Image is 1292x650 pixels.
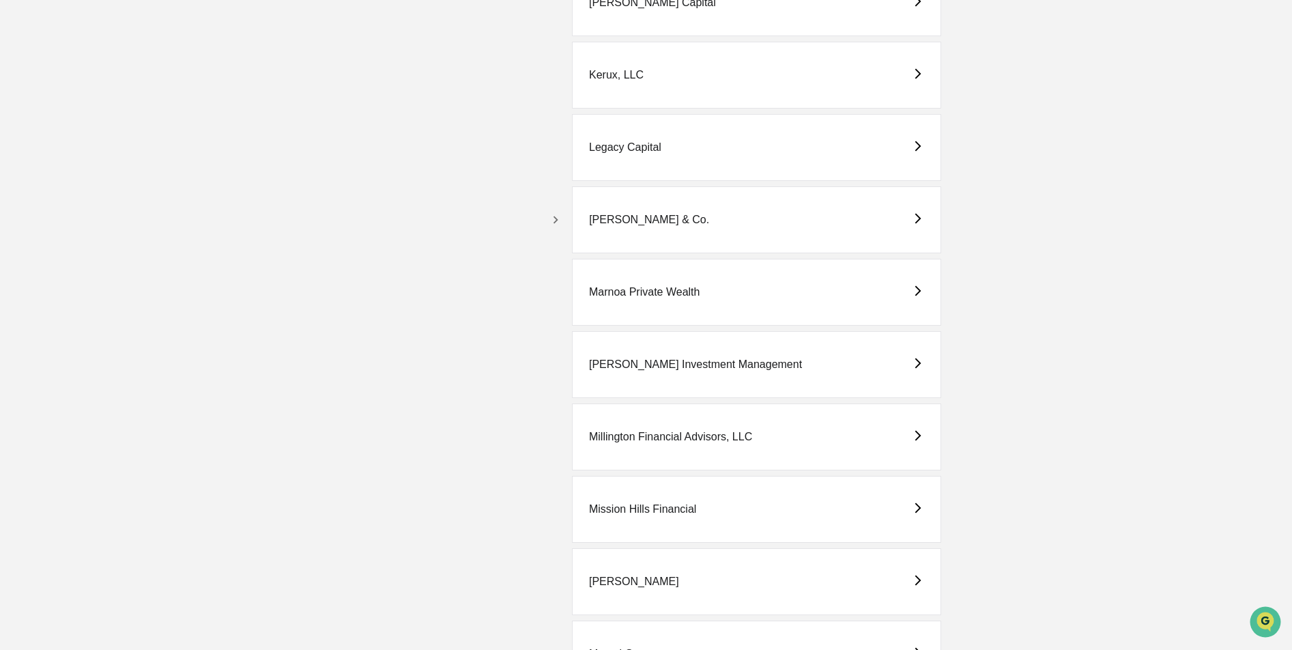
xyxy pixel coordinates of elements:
div: We're available if you need us! [46,118,173,129]
div: 🖐️ [14,173,25,184]
span: Data Lookup [27,198,86,212]
span: Attestations [113,172,169,186]
a: 🔎Data Lookup [8,193,91,217]
div: Marnoa Private Wealth [589,286,700,298]
div: [PERSON_NAME] Investment Management [589,358,802,371]
div: [PERSON_NAME] & Co. [589,214,709,226]
div: Mission Hills Financial [589,503,696,515]
div: 🔎 [14,199,25,210]
span: Pylon [136,231,165,242]
img: 1746055101610-c473b297-6a78-478c-a979-82029cc54cd1 [14,104,38,129]
button: Start new chat [232,109,248,125]
div: Millington Financial Advisors, LLC [589,431,752,443]
p: How can we help? [14,29,248,51]
iframe: Open customer support [1248,605,1285,642]
div: Start new chat [46,104,224,118]
div: 🗄️ [99,173,110,184]
div: Legacy Capital [589,141,661,154]
div: [PERSON_NAME] [589,576,679,588]
a: 🖐️Preclearance [8,167,94,191]
a: Powered byPylon [96,231,165,242]
span: Preclearance [27,172,88,186]
a: 🗄️Attestations [94,167,175,191]
div: Kerux, LLC [589,69,644,81]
